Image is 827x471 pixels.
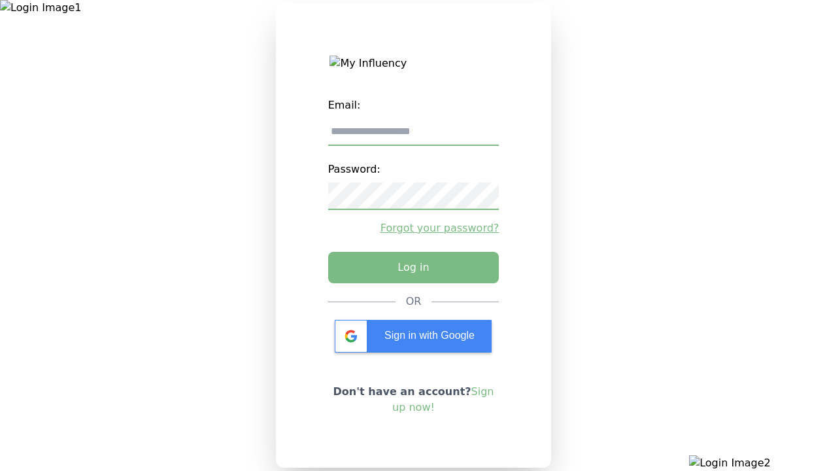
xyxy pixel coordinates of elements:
[384,330,475,341] span: Sign in with Google
[335,320,492,353] div: Sign in with Google
[328,384,499,415] p: Don't have an account?
[406,294,422,309] div: OR
[328,92,499,118] label: Email:
[328,252,499,283] button: Log in
[328,156,499,183] label: Password:
[689,455,827,471] img: Login Image2
[328,220,499,236] a: Forgot your password?
[329,56,497,71] img: My Influency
